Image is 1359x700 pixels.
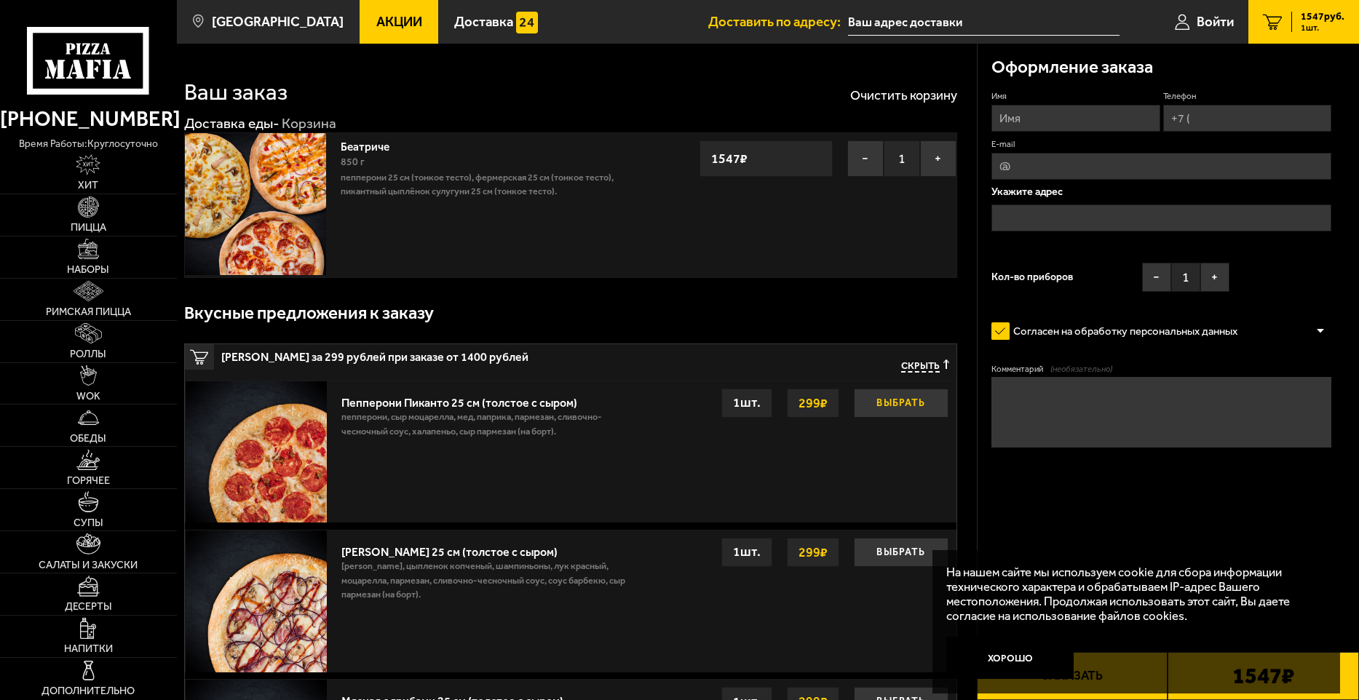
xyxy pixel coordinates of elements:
button: + [920,140,956,177]
label: Комментарий [991,363,1331,375]
a: Пепперони Пиканто 25 см (толстое с сыром)пепперони, сыр Моцарелла, мед, паприка, пармезан, сливоч... [185,381,956,522]
strong: 299 ₽ [795,389,831,417]
img: 15daf4d41897b9f0e9f617042186c801.svg [516,12,537,33]
strong: 1547 ₽ [708,145,751,172]
button: Скрыть [901,359,949,373]
span: [GEOGRAPHIC_DATA] [212,15,344,29]
span: Наборы [67,265,109,275]
span: 850 г [341,156,365,168]
input: @ [991,153,1331,180]
h3: Вкусные предложения к заказу [184,304,434,322]
button: Очистить корзину [850,89,957,102]
span: Скрыть [901,359,940,373]
p: На нашем сайте мы используем cookie для сбора информации технического характера и обрабатываем IP... [946,565,1317,624]
span: 1 [884,140,920,177]
a: Доставка еды- [184,115,280,132]
span: Римская пицца [46,307,131,317]
span: Доставить по адресу: [708,15,848,29]
h3: Оформление заказа [991,58,1153,76]
div: 1 шт. [721,538,772,567]
span: Акции [376,15,422,29]
button: − [847,140,884,177]
label: Имя [991,90,1160,102]
span: Супы [74,518,103,528]
span: Хит [78,180,98,191]
span: [PERSON_NAME] за 299 рублей при заказе от 1400 рублей [221,344,684,363]
span: 1 шт. [1301,23,1344,32]
h1: Ваш заказ [184,81,288,103]
div: Корзина [282,114,336,132]
a: Беатриче [341,135,403,154]
span: Кол-во приборов [991,272,1073,282]
p: Укажите адрес [991,186,1331,197]
button: Хорошо [946,637,1074,679]
label: Согласен на обработку персональных данных [991,317,1251,346]
span: Роллы [70,349,106,359]
input: Ваш адрес доставки [848,9,1120,36]
button: Выбрать [854,538,948,567]
input: +7 ( [1163,105,1331,132]
span: Войти [1197,15,1234,29]
span: Салаты и закуски [39,560,138,570]
button: + [1200,263,1229,292]
span: Дополнительно [41,686,135,696]
div: [PERSON_NAME] 25 см (толстое с сыром) [341,538,651,559]
strong: 299 ₽ [795,538,831,566]
span: Десерты [65,602,112,612]
a: [PERSON_NAME] 25 см (толстое с сыром)[PERSON_NAME], цыпленок копченый, шампиньоны, лук красный, м... [185,530,956,672]
div: 1 шт. [721,389,772,418]
span: 1547 руб. [1301,12,1344,22]
span: (необязательно) [1050,363,1112,375]
span: 1 [1171,263,1200,292]
span: Горячее [67,476,110,486]
p: [PERSON_NAME], цыпленок копченый, шампиньоны, лук красный, моцарелла, пармезан, сливочно-чесночны... [341,559,651,608]
span: Обеды [70,434,106,444]
p: пепперони, сыр Моцарелла, мед, паприка, пармезан, сливочно-чесночный соус, халапеньо, сыр пармеза... [341,410,608,445]
div: Пепперони Пиканто 25 см (толстое с сыром) [341,389,608,410]
input: Имя [991,105,1160,132]
label: Телефон [1163,90,1331,102]
span: Пицца [71,223,106,233]
label: E-mail [991,138,1331,150]
span: Напитки [64,644,113,654]
span: WOK [76,391,100,402]
p: Пепперони 25 см (тонкое тесто), Фермерская 25 см (тонкое тесто), Пикантный цыплёнок сулугуни 25 с... [341,170,655,199]
button: − [1142,263,1171,292]
button: Выбрать [854,389,948,418]
span: Доставка [454,15,513,29]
